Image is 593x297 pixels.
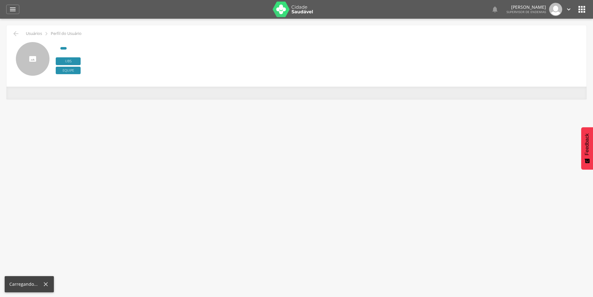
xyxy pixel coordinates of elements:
[12,30,20,37] i: Voltar
[43,30,50,37] i: 
[26,31,42,36] p: Usuários
[565,6,572,13] i: 
[491,6,499,13] i: 
[577,4,587,14] i: 
[9,6,16,13] i: 
[51,31,82,36] p: Perfil do Usuário
[6,5,19,14] a: 
[56,57,81,65] span: Ubs
[491,3,499,16] a: 
[565,3,572,16] a: 
[581,127,593,170] button: Feedback - Mostrar pesquisa
[584,133,590,155] span: Feedback
[506,5,546,9] p: [PERSON_NAME]
[56,67,81,74] span: Equipe
[506,10,546,14] span: Supervisor de Endemias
